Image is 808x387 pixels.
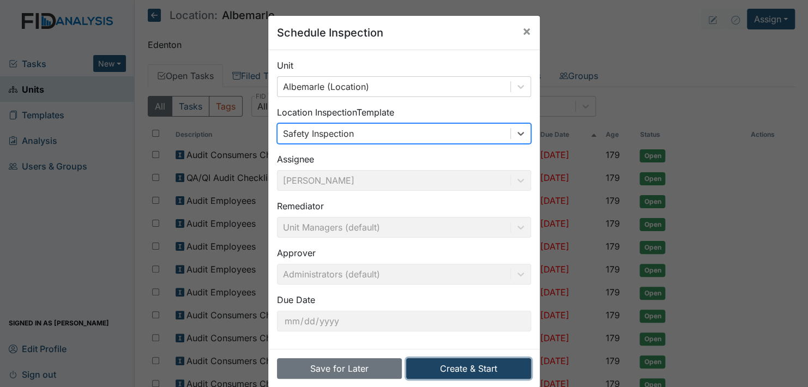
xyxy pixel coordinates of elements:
button: Save for Later [277,358,402,379]
label: Remediator [277,199,324,213]
label: Unit [277,59,293,72]
div: Albemarle (Location) [283,80,369,93]
label: Due Date [277,293,315,306]
label: Approver [277,246,316,259]
button: Create & Start [406,358,531,379]
label: Location Inspection Template [277,106,394,119]
h5: Schedule Inspection [277,25,383,41]
span: × [522,23,531,39]
div: Safety Inspection [283,127,354,140]
label: Assignee [277,153,314,166]
button: Close [514,16,540,46]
